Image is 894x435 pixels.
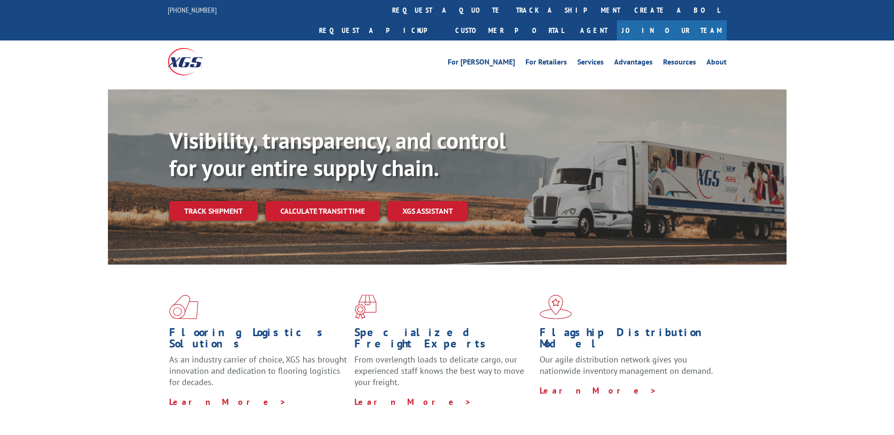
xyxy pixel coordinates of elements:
a: Services [577,58,604,69]
h1: Flooring Logistics Solutions [169,327,347,354]
span: As an industry carrier of choice, XGS has brought innovation and dedication to flooring logistics... [169,354,347,387]
p: From overlength loads to delicate cargo, our experienced staff knows the best way to move your fr... [354,354,533,396]
img: xgs-icon-flagship-distribution-model-red [540,295,572,319]
a: Track shipment [169,201,258,221]
a: [PHONE_NUMBER] [168,5,217,15]
a: Advantages [614,58,653,69]
b: Visibility, transparency, and control for your entire supply chain. [169,126,506,182]
h1: Specialized Freight Experts [354,327,533,354]
a: For Retailers [525,58,567,69]
a: Join Our Team [617,20,727,40]
h1: Flagship Distribution Model [540,327,718,354]
a: For [PERSON_NAME] [448,58,515,69]
img: xgs-icon-total-supply-chain-intelligence-red [169,295,198,319]
img: xgs-icon-focused-on-flooring-red [354,295,377,319]
a: Learn More > [540,385,657,396]
a: Resources [663,58,696,69]
a: Calculate transit time [265,201,380,221]
a: Customer Portal [448,20,571,40]
a: Request a pickup [312,20,448,40]
a: About [706,58,727,69]
span: Our agile distribution network gives you nationwide inventory management on demand. [540,354,713,376]
a: Agent [571,20,617,40]
a: Learn More > [354,396,472,407]
a: XGS ASSISTANT [387,201,468,221]
a: Learn More > [169,396,287,407]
